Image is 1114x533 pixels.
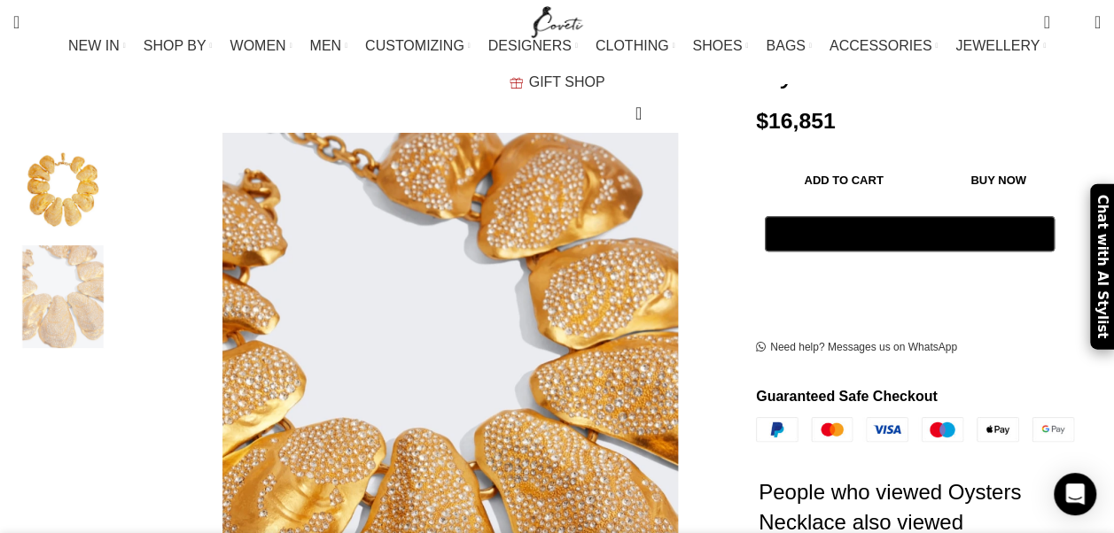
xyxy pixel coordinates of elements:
[765,216,1055,251] button: Pay with GPay
[756,417,1074,443] img: guaranteed-safe-checkout-bordered.j
[766,28,811,64] a: BAGS
[765,161,923,198] button: Add to cart
[1054,473,1096,515] div: Open Intercom Messenger
[756,389,938,404] strong: Guaranteed Safe Checkout
[9,133,117,245] div: 1 / 2
[230,28,292,64] a: WOMEN
[9,245,117,349] img: Schiaparelli necklace
[756,341,957,355] a: Need help? Messages us on WhatsApp
[365,37,464,54] span: CUSTOMIZING
[365,28,471,64] a: CUSTOMIZING
[1034,4,1058,40] a: 0
[1067,18,1080,31] span: 0
[488,37,572,54] span: DESIGNERS
[955,37,1040,54] span: JEWELLERY
[766,37,805,54] span: BAGS
[488,28,578,64] a: DESIGNERS
[9,133,117,236] img: Schiaparelli Oysters Necklace41939 nobg
[230,37,285,54] span: WOMEN
[4,4,28,40] a: Search
[761,261,1058,304] iframe: Secure express checkout frame
[4,28,1110,100] div: Main navigation
[596,37,669,54] span: CLOTHING
[510,65,605,100] a: GIFT SHOP
[931,161,1065,198] button: Buy now
[756,109,768,133] span: $
[510,77,523,89] img: GiftBag
[310,37,342,54] span: MEN
[830,37,932,54] span: ACCESSORIES
[310,28,347,64] a: MEN
[1063,4,1081,40] div: My Wishlist
[692,28,748,64] a: SHOES
[9,245,117,358] div: 2 / 2
[144,37,206,54] span: SHOP BY
[830,28,939,64] a: ACCESSORIES
[68,28,126,64] a: NEW IN
[692,37,742,54] span: SHOES
[1045,9,1058,22] span: 0
[144,28,213,64] a: SHOP BY
[527,13,587,28] a: Site logo
[68,37,120,54] span: NEW IN
[596,28,675,64] a: CLOTHING
[529,73,605,90] span: GIFT SHOP
[955,28,1046,64] a: JEWELLERY
[756,109,836,133] bdi: 16,851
